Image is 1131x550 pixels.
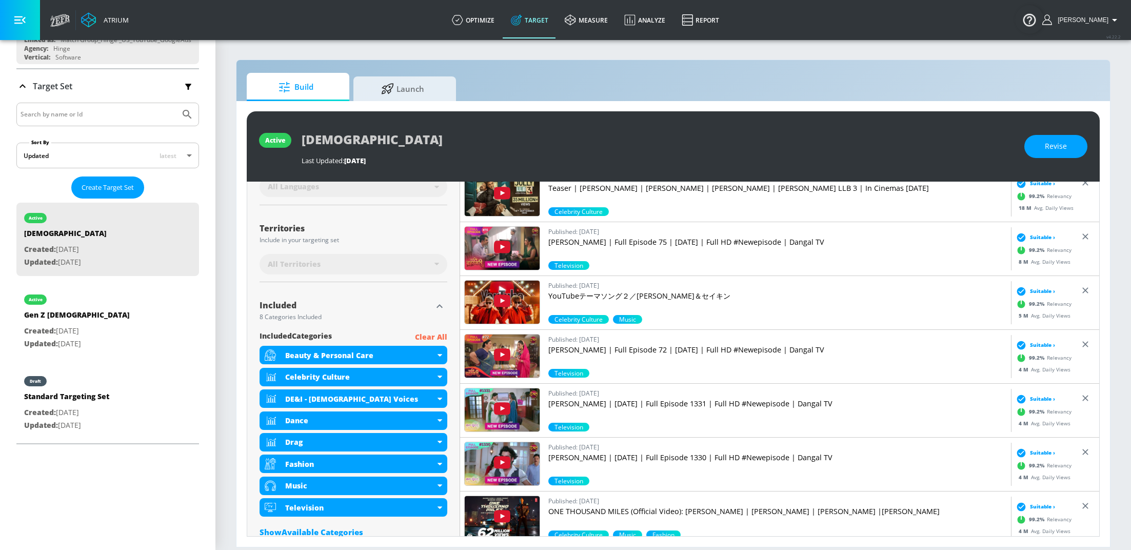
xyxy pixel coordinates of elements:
[548,369,589,378] span: Television
[548,226,1007,261] a: Published: [DATE][PERSON_NAME] | Full Episode 75 | [DATE] | Full HD #Newepisode | Dangal TV
[1045,140,1067,153] span: Revise
[1014,340,1056,350] div: Suitable ›
[1019,258,1031,265] span: 8 M
[548,388,1007,399] p: Published: [DATE]
[1030,395,1056,403] span: Suitable ›
[24,326,56,336] span: Created:
[1014,232,1056,243] div: Suitable ›
[24,257,58,267] span: Updated:
[55,53,81,62] div: Software
[548,280,1007,291] p: Published: [DATE]
[1014,474,1071,481] div: Avg. Daily Views
[465,173,540,216] img: v1FAaUxF0kg
[465,496,540,539] img: EWRBHho2b_E
[548,477,589,485] span: Television
[81,12,129,28] a: Atrium
[285,503,435,513] div: Television
[344,156,366,165] span: [DATE]
[1014,458,1072,474] div: Relevancy
[265,136,285,145] div: active
[548,226,1007,237] p: Published: [DATE]
[613,315,642,324] div: 99.2%
[29,215,43,221] div: active
[548,172,1007,207] a: Published: [DATE]Teaser | [PERSON_NAME] | [PERSON_NAME] | [PERSON_NAME] | [PERSON_NAME] LLB 3 | I...
[160,151,176,160] span: latest
[1030,449,1056,457] span: Suitable ›
[24,151,49,160] div: Updated
[1029,354,1047,362] span: 99.2 %
[1014,448,1056,458] div: Suitable ›
[548,207,609,216] div: 99.2%
[548,291,1007,301] p: YouTubeテーマソング２／[PERSON_NAME]＆セイキン
[302,156,1014,165] div: Last Updated:
[548,369,589,378] div: 99.2%
[260,331,332,344] span: included Categories
[24,420,58,430] span: Updated:
[1014,404,1072,420] div: Relevancy
[16,199,199,443] nav: list of Target Set
[16,284,199,358] div: activeGen Z [DEMOGRAPHIC_DATA]Created:[DATE]Updated:[DATE]
[548,315,609,324] div: 99.2%
[1029,516,1047,523] span: 99.2 %
[548,477,589,485] div: 99.2%
[1014,297,1072,312] div: Relevancy
[260,368,447,386] div: Celebrity Culture
[29,297,43,302] div: active
[33,81,72,92] p: Target Set
[1014,527,1071,535] div: Avg. Daily Views
[1019,420,1031,427] span: 4 M
[548,423,589,431] div: 99.2%
[24,339,58,348] span: Updated:
[24,325,130,338] p: [DATE]
[285,372,435,382] div: Celebrity Culture
[24,53,50,62] div: Vertical:
[548,334,1007,369] a: Published: [DATE][PERSON_NAME] | Full Episode 72 | [DATE] | Full HD #Newepisode | Dangal TV
[29,139,51,146] label: Sort By
[1014,258,1071,266] div: Avg. Daily Views
[260,301,432,309] div: Included
[548,442,1007,477] a: Published: [DATE][PERSON_NAME] | [DATE] | Full Episode 1330 | Full HD #Newepisode | Dangal TV
[1014,512,1072,527] div: Relevancy
[548,237,1007,247] p: [PERSON_NAME] | Full Episode 75 | [DATE] | Full HD #Newepisode | Dangal TV
[285,437,435,447] div: Drag
[548,345,1007,355] p: [PERSON_NAME] | Full Episode 72 | [DATE] | Full HD #Newepisode | Dangal TV
[548,423,589,431] span: Television
[548,334,1007,345] p: Published: [DATE]
[260,314,432,320] div: 8 Categories Included
[1024,135,1087,158] button: Revise
[1014,502,1056,512] div: Suitable ›
[100,15,129,25] div: Atrium
[548,506,1007,517] p: ONE THOUSAND MILES (Official Video): [PERSON_NAME] | [PERSON_NAME] | [PERSON_NAME] |[PERSON_NAME]
[1014,286,1056,297] div: Suitable ›
[260,346,447,364] div: Beauty & Personal Care
[16,103,199,443] div: Target Set
[268,259,321,269] span: All Territories
[548,453,1007,463] p: [PERSON_NAME] | [DATE] | Full Episode 1330 | Full HD #Newepisode | Dangal TV
[465,335,540,378] img: AKfW0ZQxLLQ
[1019,474,1031,481] span: 4 M
[503,2,557,38] a: Target
[24,407,56,417] span: Created:
[1019,527,1031,535] span: 4 M
[1029,408,1047,416] span: 99.2 %
[1042,14,1121,26] button: [PERSON_NAME]
[285,481,435,490] div: Music
[548,280,1007,315] a: Published: [DATE]YouTubeテーマソング２／[PERSON_NAME]＆セイキン
[260,477,447,495] div: Music
[1029,462,1047,469] span: 99.2 %
[613,531,642,539] div: 99.2%
[260,389,447,408] div: DE&I - [DEMOGRAPHIC_DATA] Voices
[285,394,435,404] div: DE&I - [DEMOGRAPHIC_DATA] Voices
[82,182,134,193] span: Create Target Set
[613,531,642,539] span: Music
[465,442,540,485] img: KnW3ygcovT8
[548,207,609,216] span: Celebrity Culture
[616,2,673,38] a: Analyze
[24,243,107,256] p: [DATE]
[260,254,447,274] div: All Territories
[1030,503,1056,510] span: Suitable ›
[1019,366,1031,373] span: 4 M
[1030,233,1056,241] span: Suitable ›
[16,366,199,439] div: draftStandard Targeting SetCreated:[DATE]Updated:[DATE]
[24,338,130,350] p: [DATE]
